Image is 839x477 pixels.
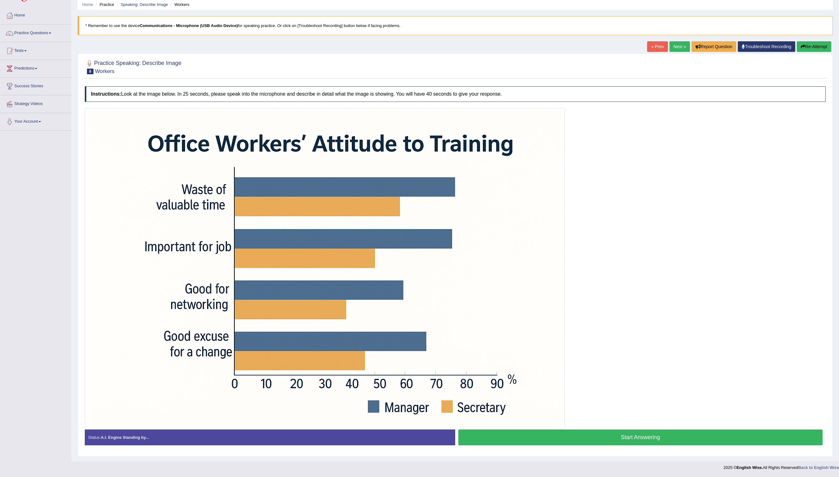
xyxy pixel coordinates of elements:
[647,41,668,52] a: « Prev
[797,41,831,52] button: Re-Attempt
[0,60,71,75] a: Predictions
[120,2,168,7] a: Speaking: Describe Image
[798,465,839,470] a: Back to English Wise
[91,91,121,97] b: Instructions:
[738,41,795,52] a: Troubleshoot Recording
[458,429,823,445] button: Start Answering
[0,95,71,111] a: Strategy Videos
[0,25,71,40] a: Practice Questions
[85,59,181,74] h2: Practice Speaking: Describe Image
[82,2,93,7] a: Home
[94,2,114,7] li: Practice
[692,41,736,52] button: Report Question
[140,23,238,28] b: Communications - Microphone (USB Audio Device)
[669,41,690,52] a: Next »
[0,78,71,93] a: Success Stories
[737,465,763,470] strong: English Wise.
[95,68,115,74] small: Workers
[723,461,839,470] div: 2025 © All Rights Reserved
[169,2,189,7] li: Workers
[85,429,455,445] div: Status:
[85,86,826,102] h4: Look at the image below. In 25 seconds, please speak into the microphone and describe in detail w...
[0,42,71,58] a: Tests
[101,435,149,440] strong: A.I. Engine Standing by...
[87,69,93,74] span: 8
[0,7,71,22] a: Home
[0,113,71,129] a: Your Account
[78,16,833,35] blockquote: * Remember to use the device for speaking practice. Or click on [Troubleshoot Recording] button b...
